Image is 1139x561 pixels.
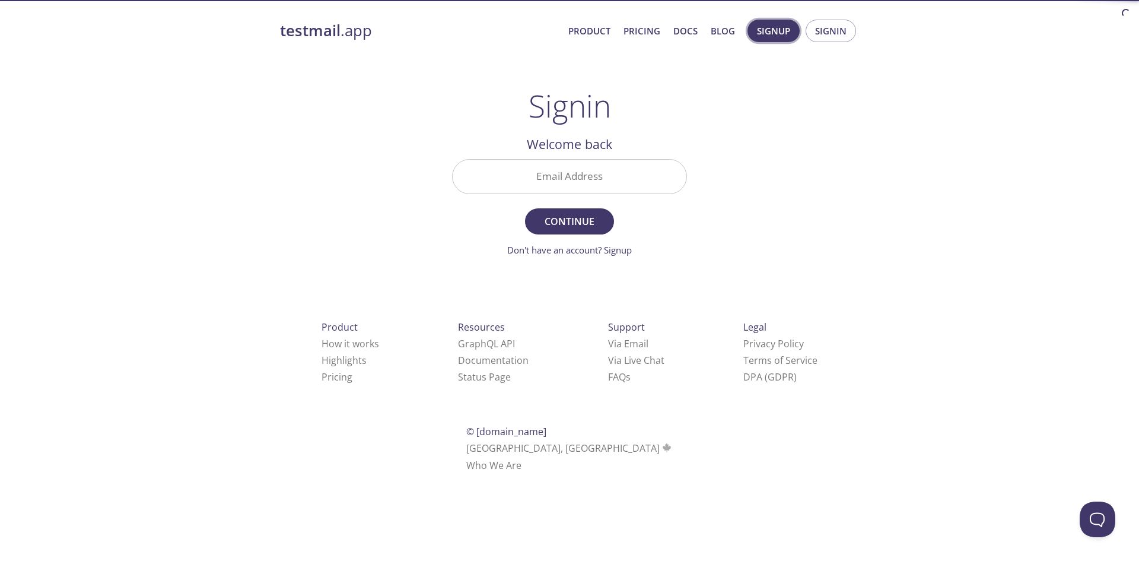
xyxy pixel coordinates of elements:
strong: testmail [280,20,341,41]
a: Product [568,23,610,39]
a: Pricing [322,370,352,383]
span: Product [322,321,358,334]
a: Terms of Service [743,354,817,367]
span: Continue [538,213,601,230]
a: Via Live Chat [608,354,664,367]
button: Continue [525,208,614,234]
iframe: Help Scout Beacon - Open [1080,502,1115,537]
span: Signup [757,23,790,39]
a: DPA (GDPR) [743,370,797,383]
span: Signin [815,23,847,39]
a: How it works [322,337,379,350]
a: Blog [711,23,735,39]
a: FAQ [608,370,631,383]
a: Status Page [458,370,511,383]
a: Don't have an account? Signup [507,244,632,256]
span: [GEOGRAPHIC_DATA], [GEOGRAPHIC_DATA] [466,442,673,455]
button: Signin [806,20,856,42]
span: Resources [458,321,505,334]
a: Via Email [608,337,648,350]
a: Privacy Policy [743,337,804,350]
a: Pricing [623,23,660,39]
a: GraphQL API [458,337,515,350]
span: Legal [743,321,766,334]
button: Signup [747,20,800,42]
a: Who We Are [466,459,521,472]
a: Highlights [322,354,367,367]
a: testmail.app [280,21,559,41]
span: © [DOMAIN_NAME] [466,425,546,438]
h2: Welcome back [452,134,687,154]
span: Support [608,321,645,334]
h1: Signin [529,88,611,123]
span: s [626,370,631,383]
a: Documentation [458,354,529,367]
a: Docs [673,23,698,39]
